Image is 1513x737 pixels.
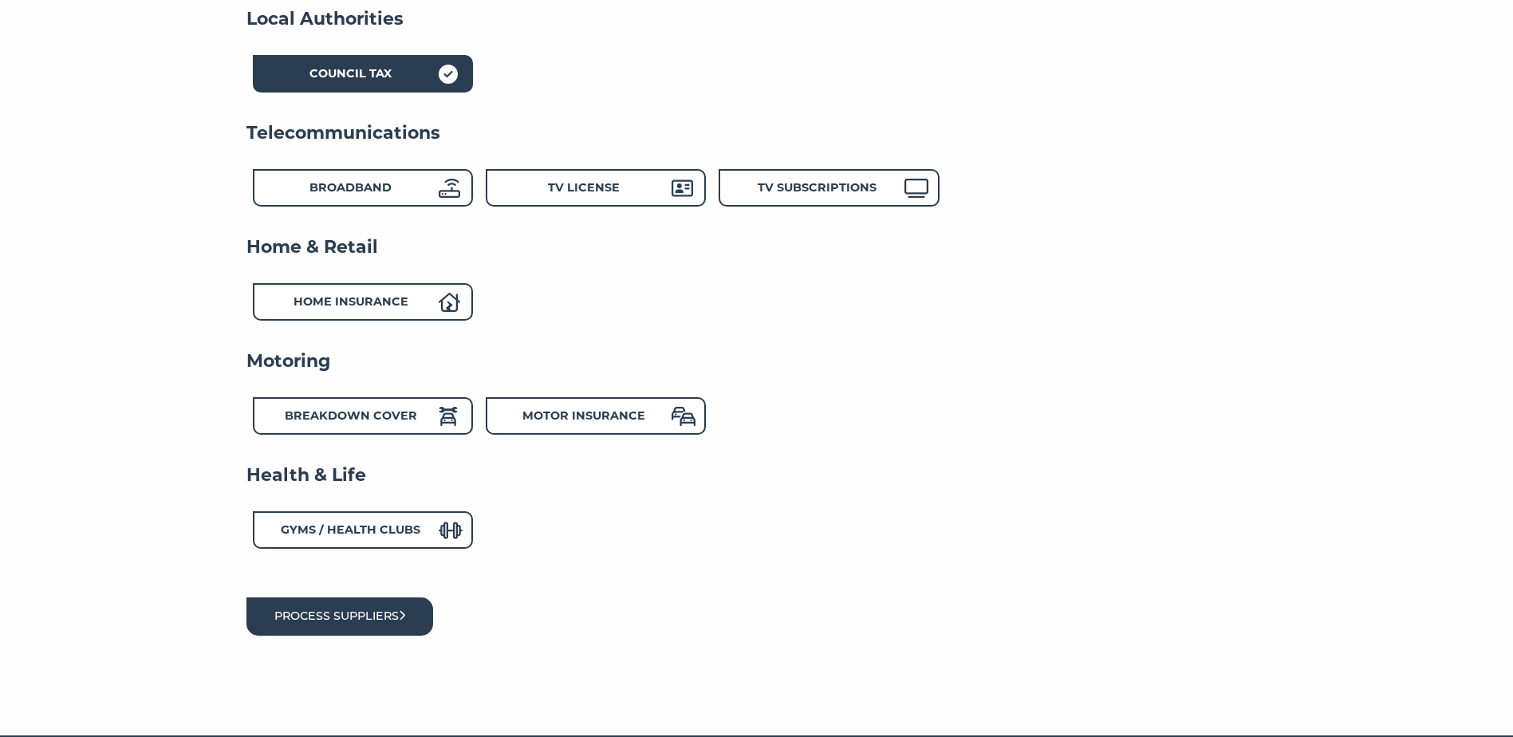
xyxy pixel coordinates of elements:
strong: Home Insurance [294,294,408,309]
h4: Health & Life [246,463,1267,487]
button: Process suppliers [246,597,434,635]
strong: Broadband [309,180,392,195]
strong: Motor Insurance [522,408,645,423]
strong: Council Tax [309,66,392,81]
h4: Motoring [246,349,1267,373]
div: Council Tax [253,55,473,93]
h4: Telecommunications [246,121,1267,145]
div: Motor Insurance [486,397,706,435]
strong: Gyms / Health Clubs [281,522,420,537]
h4: Home & Retail [246,235,1267,259]
strong: TV Subscriptions [758,180,877,195]
div: TV License [486,169,706,207]
strong: Breakdown Cover [285,408,417,423]
h4: Local Authorities [246,7,1267,31]
div: Breakdown Cover [253,397,473,435]
div: TV Subscriptions [719,169,939,207]
div: Home Insurance [253,283,473,321]
strong: TV License [548,180,620,195]
div: Broadband [253,169,473,207]
div: Gyms / Health Clubs [253,511,473,549]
